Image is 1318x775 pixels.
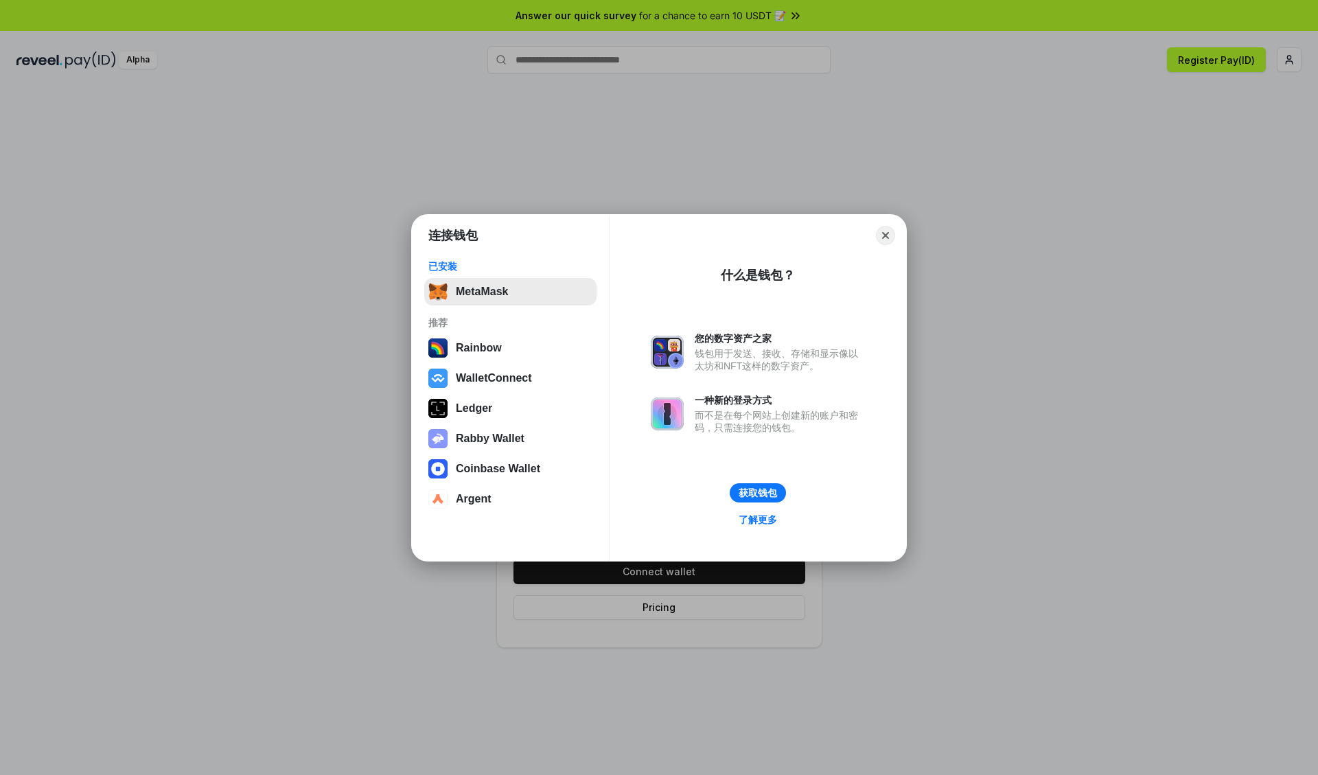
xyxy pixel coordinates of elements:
[456,463,540,475] div: Coinbase Wallet
[424,485,597,513] button: Argent
[456,342,502,354] div: Rainbow
[428,369,448,388] img: svg+xml,%3Csvg%20width%3D%2228%22%20height%3D%2228%22%20viewBox%3D%220%200%2028%2028%22%20fill%3D...
[428,282,448,301] img: svg+xml,%3Csvg%20fill%3D%22none%22%20height%3D%2233%22%20viewBox%3D%220%200%2035%2033%22%20width%...
[739,487,777,499] div: 获取钱包
[424,278,597,305] button: MetaMask
[695,332,865,345] div: 您的数字资产之家
[424,395,597,422] button: Ledger
[428,429,448,448] img: svg+xml,%3Csvg%20xmlns%3D%22http%3A%2F%2Fwww.w3.org%2F2000%2Fsvg%22%20fill%3D%22none%22%20viewBox...
[424,365,597,392] button: WalletConnect
[424,334,597,362] button: Rainbow
[424,455,597,483] button: Coinbase Wallet
[456,402,492,415] div: Ledger
[456,286,508,298] div: MetaMask
[721,267,795,284] div: 什么是钱包？
[695,394,865,406] div: 一种新的登录方式
[730,483,786,502] button: 获取钱包
[424,425,597,452] button: Rabby Wallet
[456,432,524,445] div: Rabby Wallet
[456,493,492,505] div: Argent
[428,316,592,329] div: 推荐
[428,260,592,273] div: 已安装
[428,459,448,478] img: svg+xml,%3Csvg%20width%3D%2228%22%20height%3D%2228%22%20viewBox%3D%220%200%2028%2028%22%20fill%3D...
[730,511,785,529] a: 了解更多
[428,227,478,244] h1: 连接钱包
[428,489,448,509] img: svg+xml,%3Csvg%20width%3D%2228%22%20height%3D%2228%22%20viewBox%3D%220%200%2028%2028%22%20fill%3D...
[695,409,865,434] div: 而不是在每个网站上创建新的账户和密码，只需连接您的钱包。
[428,399,448,418] img: svg+xml,%3Csvg%20xmlns%3D%22http%3A%2F%2Fwww.w3.org%2F2000%2Fsvg%22%20width%3D%2228%22%20height%3...
[428,338,448,358] img: svg+xml,%3Csvg%20width%3D%22120%22%20height%3D%22120%22%20viewBox%3D%220%200%20120%20120%22%20fil...
[739,513,777,526] div: 了解更多
[651,397,684,430] img: svg+xml,%3Csvg%20xmlns%3D%22http%3A%2F%2Fwww.w3.org%2F2000%2Fsvg%22%20fill%3D%22none%22%20viewBox...
[876,226,895,245] button: Close
[456,372,532,384] div: WalletConnect
[695,347,865,372] div: 钱包用于发送、接收、存储和显示像以太坊和NFT这样的数字资产。
[651,336,684,369] img: svg+xml,%3Csvg%20xmlns%3D%22http%3A%2F%2Fwww.w3.org%2F2000%2Fsvg%22%20fill%3D%22none%22%20viewBox...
